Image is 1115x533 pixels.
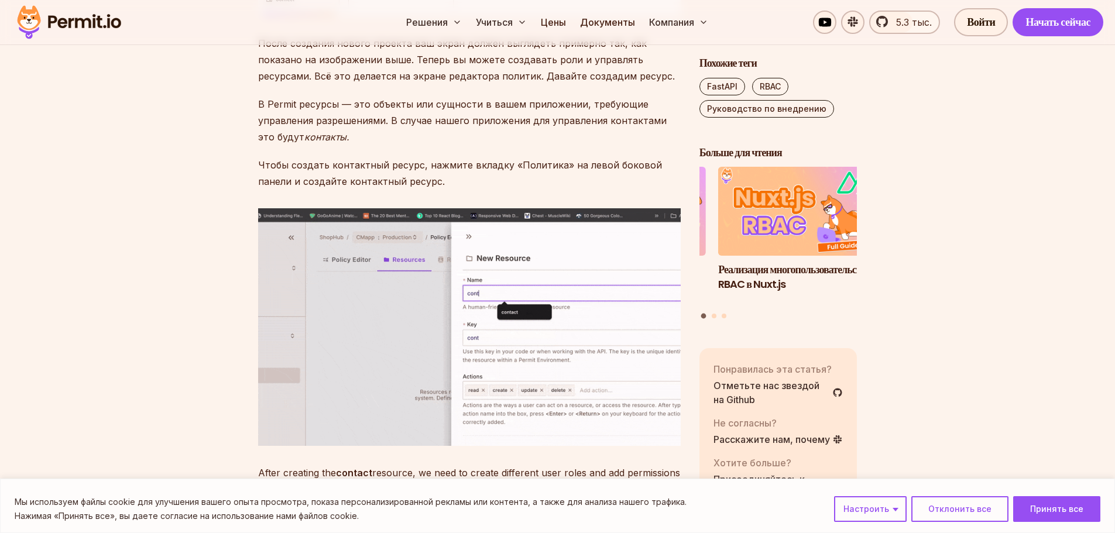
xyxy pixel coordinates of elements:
font: Не согласны? [713,417,777,429]
a: Руководство по внедрению [699,100,834,118]
font: Хотите больше? [713,457,791,469]
button: Настроить [834,496,907,522]
font: Решения [406,16,448,28]
p: After creating the resource, we need to create different user roles and add permissions to each r... [258,465,681,514]
font: Нажимая «Принять все», вы даете согласие на использование нами файлов cookie. [15,511,359,521]
a: FastAPI [699,78,745,95]
a: Цены [536,11,571,34]
button: Учиться [471,11,531,34]
img: Управление доступом на основе политик (PBAC) не так хорошо, как вы думаете [548,167,706,256]
font: RBAC [760,81,781,91]
li: 1 из 3 [718,167,876,307]
button: Перейти к слайду 2 [712,314,716,318]
font: Цены [541,16,566,28]
button: Компания [644,11,713,34]
font: FastAPI [707,81,737,91]
font: Понравилась эта статья? [713,363,832,375]
li: 3 из 3 [548,167,706,307]
a: Отметьте нас звездой на Github [713,379,843,407]
font: Учиться [476,16,513,28]
a: 5.3 тыс. [869,11,940,34]
font: 5.3 тыс. [896,16,932,28]
font: В Permit ресурсы — это объекты или сущности в вашем приложении, требующие управления разрешениями... [258,98,667,143]
font: Войти [967,15,995,29]
font: контакты. [304,131,349,143]
strong: contact [336,467,372,479]
font: Мы используем файлы cookie для улучшения вашего опыта просмотра, показа персонализированной рекла... [15,497,687,507]
font: Настроить [843,504,889,514]
a: Начать сейчас [1013,8,1103,36]
button: Перейти к слайду 3 [722,314,726,318]
button: Решения [402,11,466,34]
font: После создания нового проекта ваш экран должен выглядеть примерно так, как показано на изображени... [258,37,675,82]
font: Реализация многопользовательского RBAC в Nuxt.js [718,262,874,291]
font: Отклонить все [928,504,992,514]
font: Похожие теги [699,56,757,70]
font: Компания [649,16,694,28]
a: RBAC [752,78,788,95]
img: Реализация многопользовательского RBAC в Nuxt.js [718,167,876,256]
a: Присоединяйтесь к нашему подстеку [713,472,843,500]
font: Руководство по внедрению [707,104,826,114]
font: Чтобы создать контактный ресурс, нажмите вкладку «Политика» на левой боковой панели и создайте ко... [258,159,662,187]
img: Логотип разрешения [12,2,126,42]
a: Реализация многопользовательского RBAC в Nuxt.jsРеализация многопользовательского RBAC в Nuxt.js [718,167,876,307]
a: Документы [575,11,640,34]
font: Принять все [1030,504,1083,514]
button: Перейти к слайду 1 [701,314,706,319]
a: Войти [954,8,1008,36]
font: Начать сейчас [1025,15,1090,29]
font: Документы [580,16,635,28]
button: Принять все [1013,496,1100,522]
button: Отклонить все [911,496,1008,522]
div: Посты [699,167,857,321]
img: изображение.gif [258,208,681,446]
font: Больше для чтения [699,145,782,160]
a: Расскажите нам, почему [713,432,843,446]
